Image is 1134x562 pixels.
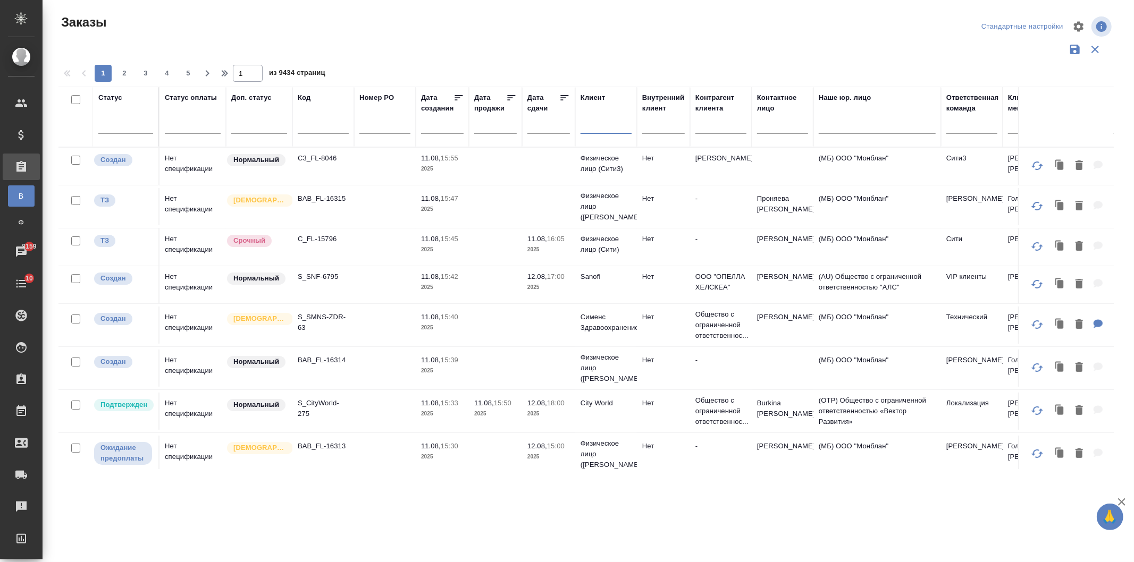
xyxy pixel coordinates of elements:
[581,398,632,408] p: City World
[1050,195,1070,217] button: Клонировать
[15,241,43,252] span: 8159
[1070,274,1088,295] button: Удалить
[421,164,464,174] p: 2025
[298,398,349,419] p: S_CityWorld-275
[642,398,685,408] p: Нет
[421,273,441,280] p: 11.08,
[137,65,154,82] button: 3
[1003,350,1064,387] td: Голубев [PERSON_NAME]
[813,350,941,387] td: (МБ) ООО "Монблан"
[581,191,632,223] p: Физическое лицо ([PERSON_NAME])
[642,193,685,204] p: Нет
[165,92,217,103] div: Статус оплаты
[527,442,547,450] p: 12.08,
[819,92,871,103] div: Наше юр. лицо
[421,282,464,293] p: 2025
[421,235,441,243] p: 11.08,
[116,65,133,82] button: 2
[441,442,458,450] p: 15:30
[581,92,605,103] div: Клиент
[233,442,287,453] p: [DEMOGRAPHIC_DATA]
[1070,195,1088,217] button: Удалить
[116,68,133,79] span: 2
[298,271,349,282] p: S_SNF-6795
[642,234,685,244] p: Нет
[58,14,106,31] span: Заказы
[547,235,565,243] p: 16:05
[98,92,122,103] div: Статус
[527,273,547,280] p: 12.08,
[1003,393,1064,430] td: [PERSON_NAME] [PERSON_NAME]
[813,148,941,185] td: (МБ) ООО "Монблан"
[269,66,325,82] span: из 9434 страниц
[421,154,441,162] p: 11.08,
[421,442,441,450] p: 11.08,
[1003,266,1064,303] td: [PERSON_NAME]
[1070,314,1088,336] button: Удалить
[757,92,808,114] div: Контактное лицо
[8,212,35,233] a: Ф
[695,271,746,293] p: ООО "ОПЕЛЛА ХЕЛСКЕА"
[421,452,464,462] p: 2025
[298,92,310,103] div: Код
[695,193,746,204] p: -
[180,68,197,79] span: 5
[226,355,287,369] div: Статус по умолчанию для стандартных заказов
[1097,504,1123,530] button: 🙏
[752,228,813,266] td: [PERSON_NAME]
[1070,357,1088,379] button: Удалить
[581,438,632,470] p: Физическое лицо ([PERSON_NAME])
[441,154,458,162] p: 15:55
[527,408,570,419] p: 2025
[1050,274,1070,295] button: Клонировать
[1101,506,1119,528] span: 🙏
[527,92,559,114] div: Дата сдачи
[93,271,153,286] div: Выставляется автоматически при создании заказа
[158,65,175,82] button: 4
[421,204,464,215] p: 2025
[813,436,941,473] td: (МБ) ООО "Монблан"
[159,436,226,473] td: Нет спецификации
[233,273,279,284] p: Нормальный
[1024,441,1050,466] button: Обновить
[1070,155,1088,177] button: Удалить
[421,356,441,364] p: 11.08,
[1085,39,1105,59] button: Сбросить фильтры
[421,365,464,376] p: 2025
[159,393,226,430] td: Нет спецификации
[642,312,685,322] p: Нет
[642,355,685,365] p: Нет
[813,390,941,432] td: (OTP) Общество с ограниченной ответственностью «Вектор Развития»
[581,234,632,255] p: Физическое лицо (Сити)
[547,399,565,407] p: 18:00
[13,217,29,228] span: Ф
[527,399,547,407] p: 12.08,
[1050,443,1070,465] button: Клонировать
[1050,314,1070,336] button: Клонировать
[547,442,565,450] p: 15:00
[158,68,175,79] span: 4
[298,355,349,365] p: BAB_FL-16314
[941,228,1003,266] td: Сити
[180,65,197,82] button: 5
[233,399,279,410] p: Нормальный
[137,68,154,79] span: 3
[474,408,517,419] p: 2025
[421,399,441,407] p: 11.08,
[233,155,279,165] p: Нормальный
[298,153,349,164] p: C3_FL-8046
[93,312,153,326] div: Выставляется автоматически при создании заказа
[100,155,126,165] p: Создан
[19,273,39,284] span: 10
[642,92,685,114] div: Внутренний клиент
[752,266,813,303] td: [PERSON_NAME]
[1024,234,1050,259] button: Обновить
[233,195,287,206] p: [DEMOGRAPHIC_DATA]
[100,442,146,464] p: Ожидание предоплаты
[93,398,153,412] div: Выставляет КМ после уточнения всех необходимых деталей и получения согласия клиента на запуск. С ...
[233,313,287,324] p: [DEMOGRAPHIC_DATA]
[100,235,109,246] p: ТЗ
[93,355,153,369] div: Выставляется автоматически при создании заказа
[421,408,464,419] p: 2025
[527,235,547,243] p: 11.08,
